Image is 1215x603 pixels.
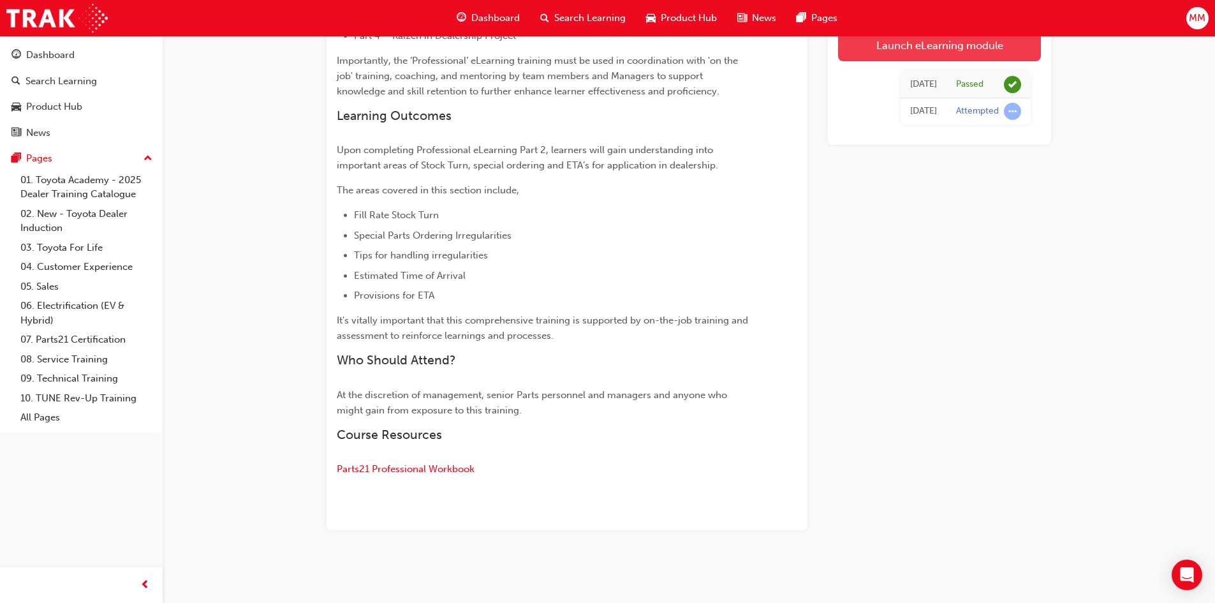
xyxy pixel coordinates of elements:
[5,41,158,147] button: DashboardSearch LearningProduct HubNews
[354,230,512,241] span: Special Parts Ordering Irregularities
[15,296,158,330] a: 06. Electrification (EV & Hybrid)
[337,315,751,341] span: It's vitally important that this comprehensive training is supported by on-the-job training and a...
[956,105,999,117] div: Attempted
[797,10,806,26] span: pages-icon
[540,10,549,26] span: search-icon
[727,5,786,31] a: news-iconNews
[11,76,20,87] span: search-icon
[337,55,740,97] span: Importantly, the ‘Professional’ eLearning training must be used in coordination with 'on the job'...
[910,77,937,92] div: Mon Sep 02 2024 16:02:28 GMT+1000 (Australian Eastern Standard Time)
[737,10,747,26] span: news-icon
[337,389,730,416] span: At the discretion of management, senior Parts personnel and managers and anyone who might gain fr...
[471,11,520,26] span: Dashboard
[5,95,158,119] a: Product Hub
[1004,76,1021,93] span: learningRecordVerb_PASS-icon
[752,11,776,26] span: News
[337,184,519,196] span: The areas covered in this section include,
[354,290,434,301] span: Provisions for ETA
[337,463,475,475] a: Parts21 Professional Workbook
[956,78,983,91] div: Passed
[5,70,158,93] a: Search Learning
[661,11,717,26] span: Product Hub
[26,74,97,89] div: Search Learning
[11,153,21,165] span: pages-icon
[15,330,158,350] a: 07. Parts21 Certification
[11,101,21,113] span: car-icon
[636,5,727,31] a: car-iconProduct Hub
[15,170,158,204] a: 01. Toyota Academy - 2025 Dealer Training Catalogue
[354,209,439,221] span: Fill Rate Stock Turn
[15,369,158,389] a: 09. Technical Training
[15,204,158,238] a: 02. New - Toyota Dealer Induction
[446,5,530,31] a: guage-iconDashboard
[15,350,158,369] a: 08. Service Training
[786,5,848,31] a: pages-iconPages
[354,30,516,41] span: Part 4 – Kaizen in Dealership Project
[26,48,75,63] div: Dashboard
[26,126,50,140] div: News
[646,10,656,26] span: car-icon
[337,428,442,442] span: Course Resources
[15,277,158,297] a: 05. Sales
[1186,7,1209,29] button: MM
[337,353,456,368] span: Who Should Attend?
[5,147,158,170] button: Pages
[5,121,158,145] a: News
[457,10,466,26] span: guage-icon
[140,577,150,593] span: prev-icon
[1004,103,1021,120] span: learningRecordVerb_ATTEMPT-icon
[354,249,488,261] span: Tips for handling irregularities
[554,11,626,26] span: Search Learning
[530,5,636,31] a: search-iconSearch Learning
[337,144,718,171] span: Upon completing Professional eLearning Part 2, learners will gain understanding into important ar...
[838,29,1041,61] a: Launch eLearning module
[26,100,82,114] div: Product Hub
[910,104,937,119] div: Mon Sep 02 2024 15:29:15 GMT+1000 (Australian Eastern Standard Time)
[5,43,158,67] a: Dashboard
[1189,11,1205,26] span: MM
[26,151,52,166] div: Pages
[11,128,21,139] span: news-icon
[15,389,158,408] a: 10. TUNE Rev-Up Training
[15,257,158,277] a: 04. Customer Experience
[6,4,108,33] img: Trak
[15,238,158,258] a: 03. Toyota For Life
[11,50,21,61] span: guage-icon
[1172,560,1202,590] div: Open Intercom Messenger
[337,108,452,123] span: Learning Outcomes
[144,151,152,167] span: up-icon
[354,270,466,281] span: Estimated Time of Arrival
[15,408,158,428] a: All Pages
[811,11,837,26] span: Pages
